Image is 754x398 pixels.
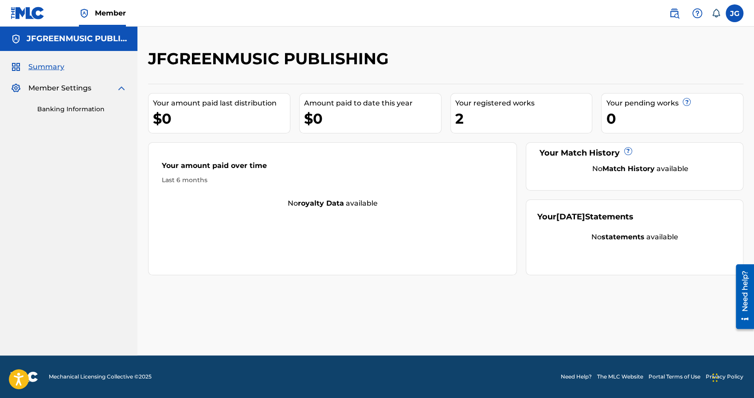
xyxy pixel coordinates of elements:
[116,83,127,94] img: expand
[602,164,654,173] strong: Match History
[712,364,718,391] div: Drag
[649,373,700,381] a: Portal Terms of Use
[683,98,690,105] span: ?
[95,8,126,18] span: Member
[710,355,754,398] iframe: Chat Widget
[556,212,585,222] span: [DATE]
[729,261,754,332] iframe: Resource Center
[606,109,743,129] div: 0
[601,233,644,241] strong: statements
[37,105,127,114] a: Banking Information
[11,7,45,20] img: MLC Logo
[11,62,21,72] img: Summary
[153,109,290,129] div: $0
[606,98,743,109] div: Your pending works
[11,34,21,44] img: Accounts
[79,8,90,19] img: Top Rightsholder
[304,98,441,109] div: Amount paid to date this year
[11,62,64,72] a: SummarySummary
[27,34,127,44] h5: JFGREENMUSIC PUBLISHING
[28,83,91,94] span: Member Settings
[706,373,743,381] a: Privacy Policy
[455,109,592,129] div: 2
[625,148,632,155] span: ?
[597,373,643,381] a: The MLC Website
[548,164,732,174] div: No available
[537,232,732,242] div: No available
[711,9,720,18] div: Notifications
[148,198,516,209] div: No available
[162,176,503,185] div: Last 6 months
[669,8,680,19] img: search
[153,98,290,109] div: Your amount paid last distribution
[28,62,64,72] span: Summary
[162,160,503,176] div: Your amount paid over time
[692,8,703,19] img: help
[665,4,683,22] a: Public Search
[148,49,393,69] h2: JFGREENMUSIC PUBLISHING
[304,109,441,129] div: $0
[11,371,38,382] img: logo
[11,83,21,94] img: Member Settings
[561,373,592,381] a: Need Help?
[726,4,743,22] div: User Menu
[297,199,344,207] strong: royalty data
[688,4,706,22] div: Help
[537,211,633,223] div: Your Statements
[537,147,732,159] div: Your Match History
[455,98,592,109] div: Your registered works
[49,373,152,381] span: Mechanical Licensing Collective © 2025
